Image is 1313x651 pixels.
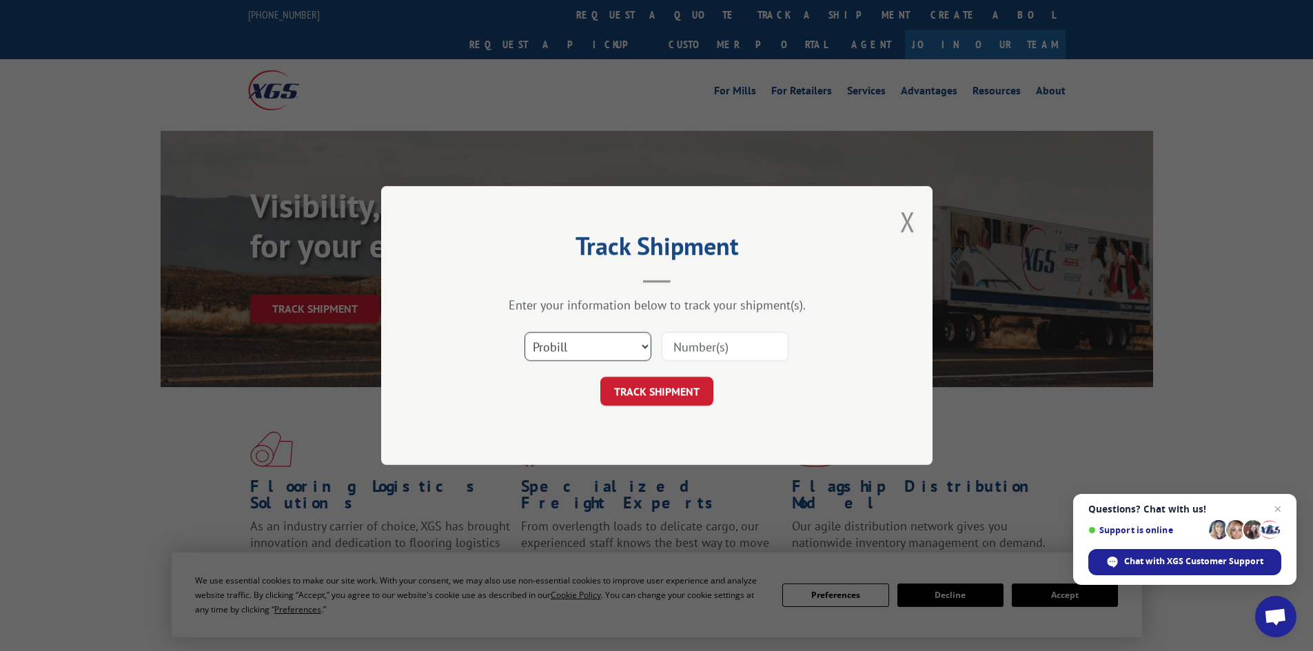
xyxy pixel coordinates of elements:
[600,377,713,406] button: TRACK SHIPMENT
[1088,504,1281,515] span: Questions? Chat with us!
[1088,549,1281,575] div: Chat with XGS Customer Support
[1088,525,1204,535] span: Support is online
[1270,501,1286,517] span: Close chat
[662,332,788,361] input: Number(s)
[1124,555,1263,568] span: Chat with XGS Customer Support
[1255,596,1296,637] div: Open chat
[450,297,864,313] div: Enter your information below to track your shipment(s).
[450,236,864,262] h2: Track Shipment
[900,203,915,240] button: Close modal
